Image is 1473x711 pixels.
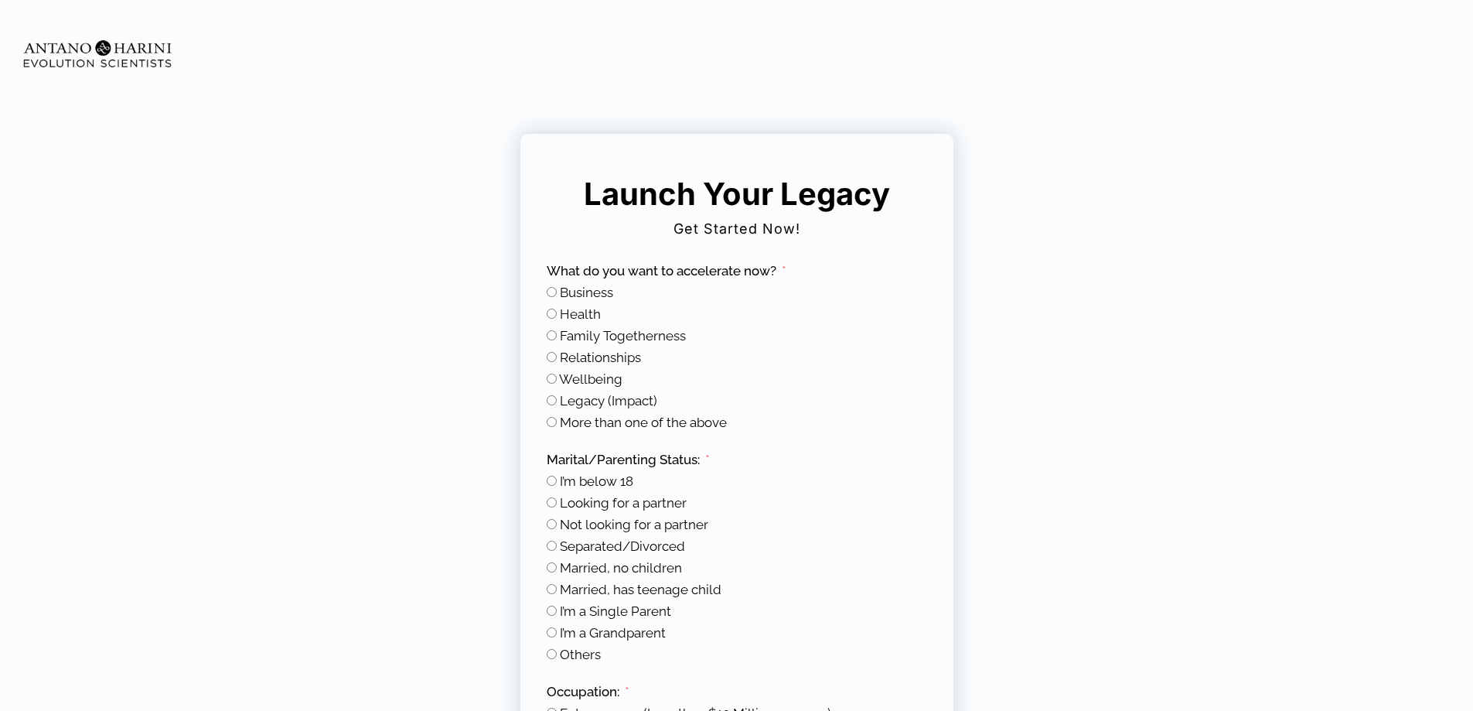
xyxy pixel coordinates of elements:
[544,215,929,243] h2: Get Started Now!
[547,374,557,384] input: Wellbeing
[547,541,557,551] input: Separated/Divorced
[547,287,557,297] input: Business
[547,606,557,616] input: I’m a Single Parent
[560,625,666,641] span: I’m a Grandparent
[560,603,671,619] span: I’m a Single Parent
[560,647,601,662] span: Others
[547,262,786,280] label: What do you want to accelerate now?
[547,519,557,529] input: Not looking for a partner
[560,495,687,511] span: Looking for a partner
[547,309,557,319] input: Health
[560,306,601,322] span: Health
[547,627,557,638] input: I’m a Grandparent
[559,371,622,387] span: Wellbeing
[547,683,629,701] label: Occupation:
[560,473,633,489] span: I’m below 18
[16,32,179,76] img: Evolution-Scientist (2)
[560,517,708,532] span: Not looking for a partner
[560,582,721,597] span: Married, has teenage child
[560,393,657,408] span: Legacy (Impact)
[560,350,641,365] span: Relationships
[547,330,557,340] input: Family Togetherness
[547,562,557,573] input: Married, no children
[547,451,710,469] label: Marital/Parenting Status:
[547,584,557,594] input: Married, has teenage child
[560,415,727,430] span: More than one of the above
[560,328,686,344] span: Family Togetherness
[560,285,613,300] span: Business
[547,649,557,659] input: Others
[547,497,557,508] input: Looking for a partner
[575,175,898,214] h5: Launch Your Legacy
[560,560,682,576] span: Married, no children
[560,538,685,554] span: Separated/Divorced
[547,476,557,486] input: I’m below 18
[547,417,557,427] input: More than one of the above
[547,352,557,362] input: Relationships
[547,395,557,405] input: Legacy (Impact)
